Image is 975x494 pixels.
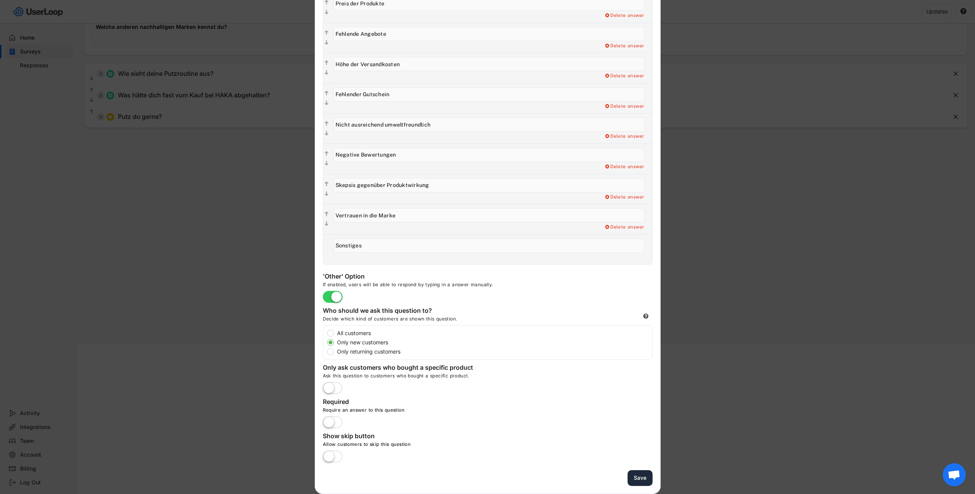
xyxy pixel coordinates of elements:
div: Decide which kind of customers are shown this question. [323,316,515,325]
button:  [323,190,330,198]
div: Delete answer [605,73,644,79]
text:  [325,9,329,15]
button:  [323,160,330,167]
div: Allow customers to skip this question [323,441,553,451]
button:  [323,130,330,137]
text:  [325,130,329,137]
div: Delete answer [605,164,644,170]
div: If enabled, users will be able to respond by typing in a answer manually. [323,282,553,291]
div: Required [323,398,477,407]
button:  [323,29,330,37]
div: Delete answer [605,134,644,140]
input: Fehlender Gutschein [334,87,644,102]
text:  [325,70,329,76]
text:  [325,181,329,187]
text:  [325,30,329,36]
input: Sonstiges [334,239,644,253]
button:  [323,8,330,16]
text:  [325,120,329,127]
button: Save [628,470,653,486]
div: Only ask customers who bought a specific product [323,364,477,373]
div: Show skip button [323,432,477,441]
div: Ask this question to customers who bought a specific product. [323,373,653,382]
div: Delete answer [605,13,644,19]
text:  [325,150,329,157]
button:  [323,120,330,128]
input: Nicht ausreichend umweltfreundlich [334,117,644,132]
text:  [325,60,329,67]
button:  [323,90,330,97]
text:  [325,160,329,167]
text:  [325,211,329,218]
div: Require an answer to this question [323,407,553,416]
input: Negative Bewertungen [334,148,644,162]
text:  [325,190,329,197]
input: Vertrauen in die Marke [334,208,644,222]
button:  [323,69,330,77]
text:  [325,90,329,97]
button:  [323,220,330,228]
a: Chat öffnen [943,463,966,486]
input: Fehlende Angebote [334,27,644,41]
div: Delete answer [605,43,644,49]
div: 'Other' Option [323,272,477,282]
div: Who should we ask this question to? [323,307,477,316]
button:  [323,180,330,188]
text:  [325,221,329,227]
input: Höhe der Versandkosten [334,57,644,71]
button:  [323,210,330,218]
label: Only new customers [335,340,652,345]
label: All customers [335,330,652,336]
input: Skepsis gegenüber Produktwirkung [334,178,644,192]
button:  [323,59,330,67]
button:  [323,99,330,107]
text:  [325,39,329,46]
text:  [325,100,329,106]
button:  [323,150,330,158]
div: Delete answer [605,103,644,110]
button:  [323,39,330,47]
label: Only returning customers [335,349,652,354]
div: Delete answer [605,224,644,230]
div: Delete answer [605,194,644,200]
